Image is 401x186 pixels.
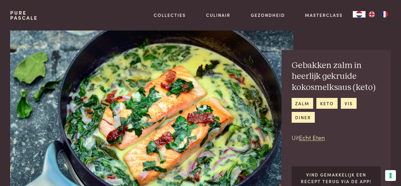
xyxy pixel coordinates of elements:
a: Echt Eten [299,133,325,141]
a: Culinair [206,12,230,18]
a: vis [341,98,356,108]
h2: Gebakken zalm in heerlijk gekruide kokosmelksaus (keto) [292,60,381,93]
a: Masterclass [305,12,343,18]
a: Gezondheid [251,12,285,18]
p: Uit [292,133,381,142]
a: diner [292,112,315,122]
p: Vind gemakkelijk een recept terug via de app! [296,171,376,184]
a: zalm [292,98,313,108]
ul: Language list [365,11,391,17]
aside: Language selected: Nederlands [353,11,391,17]
a: FR [378,11,391,17]
div: Language [353,11,365,17]
button: Uw voorkeuren voor toestemming voor trackingtechnologieën [385,170,396,181]
a: keto [316,98,337,108]
a: NL [353,11,365,17]
a: PurePascale [10,10,38,20]
a: EN [365,11,378,17]
a: Collecties [154,12,186,18]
